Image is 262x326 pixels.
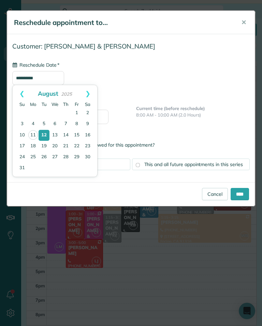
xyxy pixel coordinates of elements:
a: 7 [60,119,71,130]
a: 8 [71,119,82,130]
span: Friday [75,101,79,107]
a: 15 [71,130,82,141]
a: 9 [82,119,93,130]
a: 24 [17,152,28,163]
span: Current Date: [DATE] [12,87,250,93]
a: Cancel [202,188,228,200]
a: 5 [39,119,49,130]
a: 25 [28,152,39,163]
a: 13 [49,130,60,141]
h5: Reschedule appointment to... [14,18,232,27]
a: 19 [39,141,49,152]
span: Wednesday [52,101,58,107]
a: 18 [28,141,39,152]
h4: Customer: [PERSON_NAME] & [PERSON_NAME] [12,43,250,50]
a: 6 [49,119,60,130]
a: 2 [82,108,93,119]
a: 4 [28,119,39,130]
span: Tuesday [42,101,47,107]
span: 2025 [61,91,72,97]
input: This and all future appointments in this series [135,163,140,167]
a: 16 [82,130,93,141]
a: 1 [71,108,82,119]
span: Thursday [63,101,69,107]
a: 3 [17,119,28,130]
a: 21 [60,141,71,152]
span: This and all future appointments in this series [144,161,243,167]
a: 17 [17,141,28,152]
span: Monday [30,101,36,107]
a: 27 [49,152,60,163]
a: 28 [60,152,71,163]
b: Current time (before reschedule) [136,106,205,111]
label: Apply changes to [12,149,250,156]
span: Saturday [85,101,90,107]
p: 8:00 AM - 10:00 AM (2.0 Hours) [136,112,250,118]
a: 10 [17,130,28,141]
a: 12 [39,130,49,141]
a: 29 [71,152,82,163]
span: Sunday [19,101,25,107]
span: ✕ [241,18,246,26]
a: 30 [82,152,93,163]
a: 31 [17,163,28,174]
span: August [38,90,58,97]
a: 11 [28,130,38,140]
label: Reschedule Date [12,62,59,68]
a: Next [78,85,97,102]
a: 23 [82,141,93,152]
a: 22 [71,141,82,152]
a: 26 [39,152,49,163]
a: 14 [60,130,71,141]
a: 20 [49,141,60,152]
a: Prev [13,85,31,102]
